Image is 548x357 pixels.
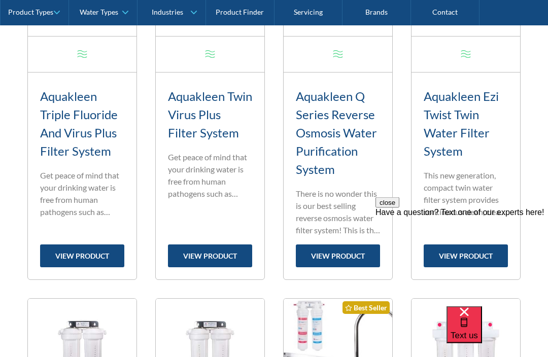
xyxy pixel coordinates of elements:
[40,245,124,268] a: view product
[447,306,548,357] iframe: podium webchat widget bubble
[40,88,124,161] h3: Aquakleen Triple Fluoride And Virus Plus Filter System
[296,188,380,237] p: There is no wonder this is our best selling reverse osmosis water filter system! This is the top ...
[152,8,183,17] div: Industries
[375,197,548,319] iframe: podium webchat widget prompt
[424,170,508,219] p: This new generation, compact twin water filter system provides continuous clean, clear, filtered ...
[8,8,53,17] div: Product Types
[296,245,380,268] a: view product
[40,170,124,219] p: Get peace of mind that your drinking water is free from human pathogens such as viruses, bacteriu...
[168,245,252,268] a: view product
[168,152,252,200] p: Get peace of mind that your drinking water is free from human pathogens such as viruses, bacteriu...
[342,302,390,314] div: Best Seller
[424,88,508,161] h3: Aquakleen Ezi Twist Twin Water Filter System
[296,88,380,179] h3: Aquakleen Q Series Reverse Osmosis Water Purification System
[168,88,252,142] h3: Aquakleen Twin Virus Plus Filter System
[80,8,118,17] div: Water Types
